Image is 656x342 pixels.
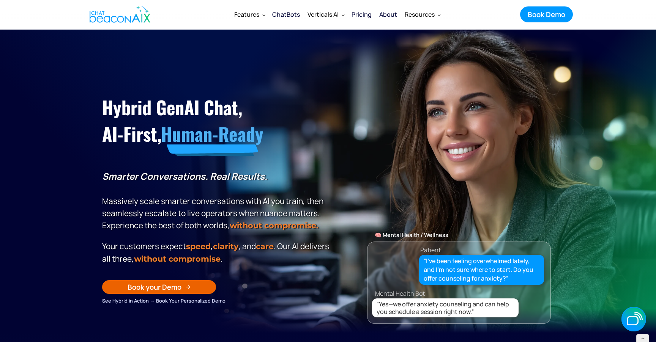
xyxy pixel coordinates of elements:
[102,170,267,182] strong: Smarter Conversations. Real Results.
[401,5,444,24] div: Resources
[186,242,211,251] strong: speed
[528,9,565,19] div: Book Demo
[379,9,397,20] div: About
[83,1,155,28] a: home
[375,288,558,299] div: Mental Health Bot
[348,5,375,24] a: Pricing
[128,282,181,292] div: Book your Demo
[420,245,441,255] div: Patient
[424,257,540,283] div: “I’ve been feeling overwhelmed lately, and I’m not sure where to start. Do you offer counseling f...
[520,6,573,22] a: Book Demo
[342,13,345,16] img: Dropdown
[268,5,304,24] a: ChatBots
[230,221,318,230] strong: without compromise.
[161,120,263,147] span: Human-Ready
[102,280,216,294] a: Book your Demo
[134,254,221,264] span: without compromise
[304,5,348,24] div: Verticals AI
[256,242,274,251] span: care
[102,297,332,305] div: See Hybrid in Action → Book Your Personalized Demo
[377,300,517,315] div: “Yes—we offer anxiety counseling and can help you schedule a session right now.”
[262,13,265,16] img: Dropdown
[230,5,268,24] div: Features
[405,9,435,20] div: Resources
[367,230,550,240] div: 🧠 Mental Health / Wellness
[272,9,300,20] div: ChatBots
[102,94,332,147] h1: Hybrid GenAI Chat, AI-First,
[307,9,339,20] div: Verticals AI
[234,9,259,20] div: Features
[375,5,401,24] a: About
[102,170,332,232] p: Massively scale smarter conversations with AI you train, then seamlessly escalate to live operato...
[438,13,441,16] img: Dropdown
[352,9,372,20] div: Pricing
[102,240,332,265] p: Your customers expect , , and . Our Al delivers all three, .
[213,242,238,251] span: clarity
[186,285,191,289] img: Arrow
